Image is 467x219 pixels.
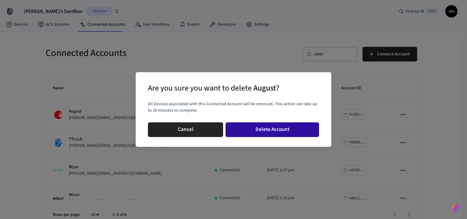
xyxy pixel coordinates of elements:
[148,82,279,95] div: Are you sure you want to delete ?
[253,83,276,94] span: August
[452,203,460,213] img: SeamLogoGradient.69752ec5.svg
[226,122,319,137] button: Delete Account
[148,122,223,137] button: Cancel
[148,101,319,114] p: All Devices associated with this Connected Account will be removed. This action can take up to 20...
